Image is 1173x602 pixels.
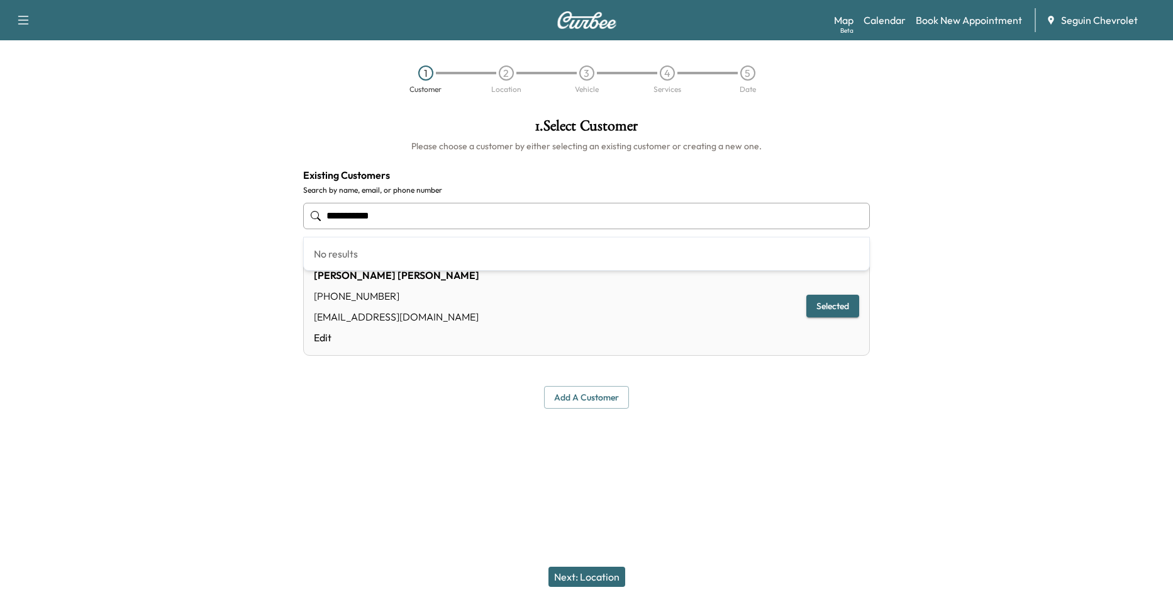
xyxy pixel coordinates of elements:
div: Location [491,86,521,93]
div: 5 [740,65,755,81]
div: Date [740,86,756,93]
div: [PHONE_NUMBER] [314,288,479,304]
a: Book New Appointment [916,13,1022,28]
label: Search by name, email, or phone number [303,185,870,195]
div: Services [653,86,681,93]
div: [EMAIL_ADDRESS][DOMAIN_NAME] [314,309,479,324]
div: 3 [579,65,594,81]
div: Vehicle [575,86,599,93]
div: No results [304,237,869,270]
button: Add a customer [544,386,629,409]
div: 2 [499,65,514,81]
div: [PERSON_NAME] [PERSON_NAME] [314,268,479,283]
div: 1 [418,65,433,81]
div: 4 [660,65,675,81]
h6: Please choose a customer by either selecting an existing customer or creating a new one. [303,140,870,152]
a: MapBeta [834,13,853,28]
img: Curbee Logo [557,11,617,29]
div: Beta [840,26,853,35]
a: Edit [314,330,479,345]
button: Next: Location [548,567,625,587]
button: Selected [806,295,859,318]
h1: 1 . Select Customer [303,118,870,140]
div: Customer [409,86,442,93]
h4: Existing Customers [303,168,870,183]
span: Seguin Chevrolet [1061,13,1138,28]
a: Calendar [864,13,906,28]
